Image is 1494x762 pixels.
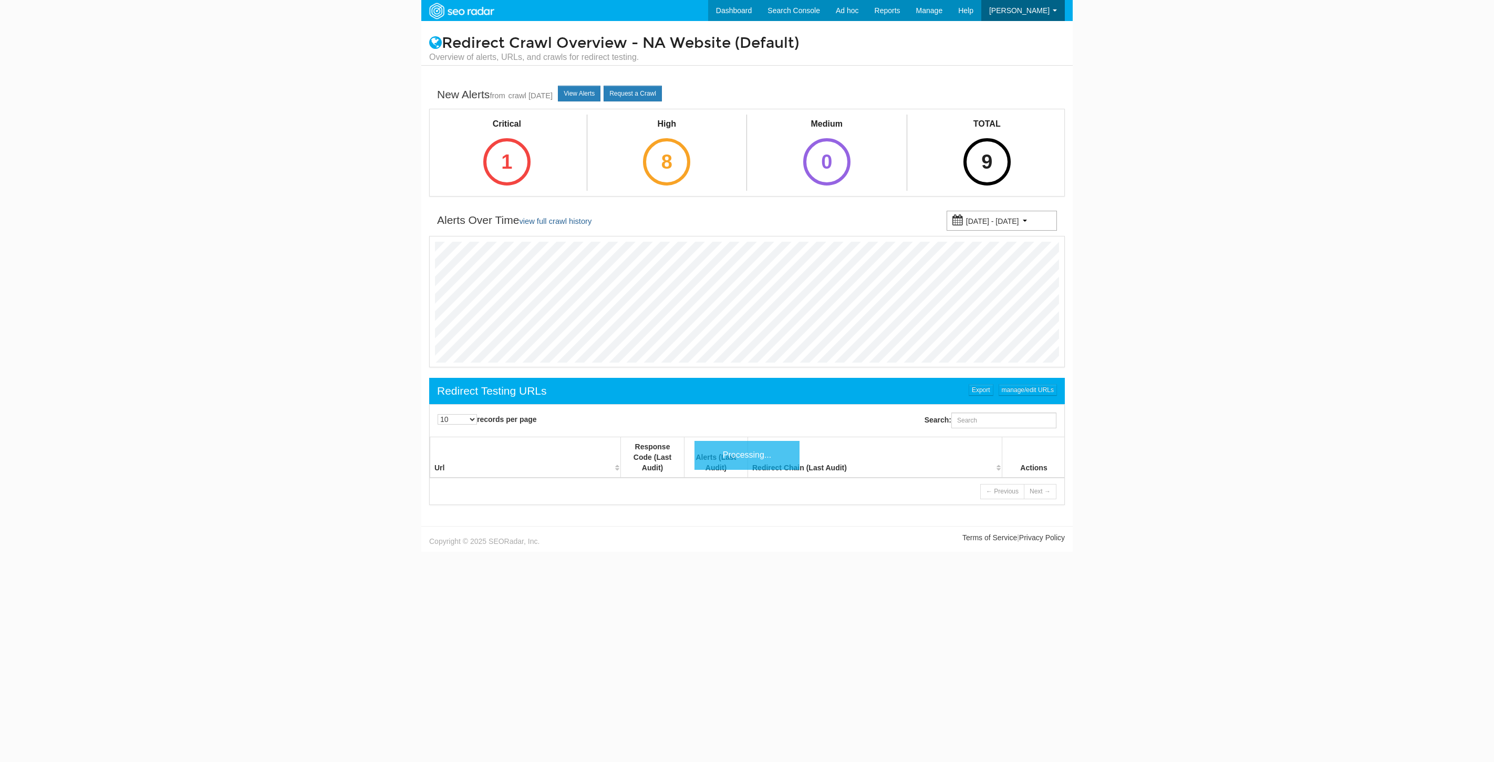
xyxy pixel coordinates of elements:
[684,437,748,478] th: Alerts (Last Audit)
[951,413,1056,428] input: Search:
[509,91,553,100] a: crawl [DATE]
[421,532,747,547] div: Copyright © 2025 SEORadar, Inc.
[803,138,850,186] div: 0
[767,6,820,15] span: Search Console
[483,138,531,186] div: 1
[875,6,900,15] span: Reports
[425,2,497,20] img: SEORadar
[438,414,477,425] select: records per page
[748,437,1002,478] th: Redirect Chain (Last Audit)
[429,52,799,63] small: Overview of alerts, URLs, and crawls for redirect testing.
[519,217,592,225] a: view full crawl history
[963,138,1011,186] div: 9
[429,35,799,63] h1: Redirect Crawl Overview - NA Website (Default)
[794,118,860,130] div: Medium
[437,212,592,229] div: Alerts Over Time
[437,87,553,104] div: New Alerts
[438,414,537,425] label: records per page
[558,86,600,101] a: View Alerts
[437,383,547,399] div: Redirect Testing URLs
[958,6,973,15] span: Help
[966,217,1019,225] small: [DATE] - [DATE]
[989,6,1050,15] span: [PERSON_NAME]
[969,384,993,396] a: Export
[694,441,800,470] div: Processing...
[1002,437,1066,478] th: Actions
[1019,533,1065,542] a: Privacy Policy
[604,86,662,101] a: Request a Crawl
[980,484,1024,499] a: ← Previous
[643,138,690,186] div: 8
[621,437,684,478] th: Response Code (Last Audit)
[474,118,540,130] div: Critical
[962,533,1017,542] a: Terms of Service
[916,6,943,15] span: Manage
[999,384,1057,396] a: manage/edit URLs
[1024,484,1056,499] a: Next →
[634,118,700,130] div: High
[747,532,1073,543] div: |
[430,437,621,478] th: Url
[925,413,1056,428] label: Search:
[490,91,505,100] small: from
[954,118,1020,130] div: TOTAL
[836,6,859,15] span: Ad hoc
